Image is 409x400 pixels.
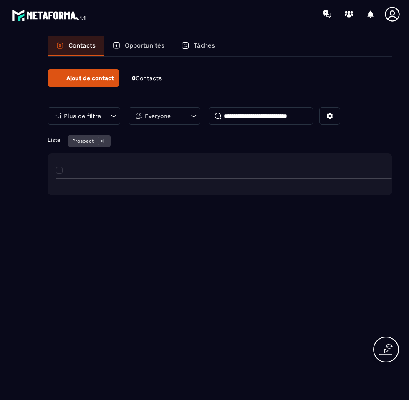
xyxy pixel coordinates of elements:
[68,42,96,49] p: Contacts
[104,36,173,56] a: Opportunités
[125,42,164,49] p: Opportunités
[48,137,64,143] p: Liste :
[72,138,94,144] p: Prospect
[48,69,119,87] button: Ajout de contact
[48,36,104,56] a: Contacts
[64,113,101,119] p: Plus de filtre
[194,42,215,49] p: Tâches
[66,74,114,82] span: Ajout de contact
[132,74,162,82] p: 0
[12,8,87,23] img: logo
[145,113,171,119] p: Everyone
[136,75,162,81] span: Contacts
[173,36,223,56] a: Tâches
